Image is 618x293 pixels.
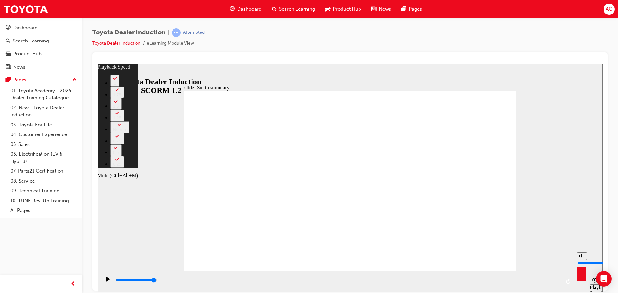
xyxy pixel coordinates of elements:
[71,280,76,288] span: prev-icon
[8,149,80,166] a: 06. Electrification (EV & Hybrid)
[18,214,60,219] input: slide progress
[320,3,366,16] a: car-iconProduct Hub
[401,5,406,13] span: pages-icon
[379,5,391,13] span: News
[272,5,276,13] span: search-icon
[8,140,80,150] a: 05. Sales
[606,5,612,13] span: AC
[15,17,19,22] div: 2
[230,5,235,13] span: guage-icon
[92,29,165,36] span: Toyota Dealer Induction
[604,4,615,15] button: AC
[3,74,80,86] button: Pages
[6,38,10,44] span: search-icon
[3,2,48,16] img: Trak
[8,86,80,103] a: 01. Toyota Academy - 2025 Dealer Training Catalogue
[466,213,476,223] button: Replay (Ctrl+Alt+R)
[147,40,194,47] li: eLearning Module View
[596,271,612,287] div: Open Intercom Messenger
[333,5,361,13] span: Product Hub
[279,5,315,13] span: Search Learning
[3,22,80,34] a: Dashboard
[3,48,80,60] a: Product Hub
[476,207,502,228] div: misc controls
[366,3,396,16] a: news-iconNews
[409,5,422,13] span: Pages
[6,77,11,83] span: pages-icon
[8,196,80,206] a: 10. TUNE Rev-Up Training
[6,25,11,31] span: guage-icon
[3,35,80,47] a: Search Learning
[225,3,267,16] a: guage-iconDashboard
[8,186,80,196] a: 09. Technical Training
[6,64,11,70] span: news-icon
[371,5,376,13] span: news-icon
[8,166,80,176] a: 07. Parts21 Certification
[183,30,205,36] div: Attempted
[325,5,330,13] span: car-icon
[8,120,80,130] a: 03. Toyota For Life
[492,221,502,232] div: Playback Speed
[13,63,25,71] div: News
[267,3,320,16] a: search-iconSearch Learning
[13,11,22,23] button: 2
[3,207,476,228] div: playback controls
[13,50,42,58] div: Product Hub
[3,21,80,74] button: DashboardSearch LearningProduct HubNews
[72,76,77,84] span: up-icon
[8,176,80,186] a: 08. Service
[3,61,80,73] a: News
[13,37,49,45] div: Search Learning
[3,212,14,223] button: Play (Ctrl+Alt+P)
[8,130,80,140] a: 04. Customer Experience
[492,213,502,221] button: Playback speed
[396,3,427,16] a: pages-iconPages
[6,51,11,57] span: car-icon
[13,24,38,32] div: Dashboard
[13,76,26,84] div: Pages
[168,29,169,36] span: |
[92,41,140,46] a: Toyota Dealer Induction
[8,103,80,120] a: 02. New - Toyota Dealer Induction
[172,28,181,37] span: learningRecordVerb_ATTEMPT-icon
[8,206,80,215] a: All Pages
[237,5,262,13] span: Dashboard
